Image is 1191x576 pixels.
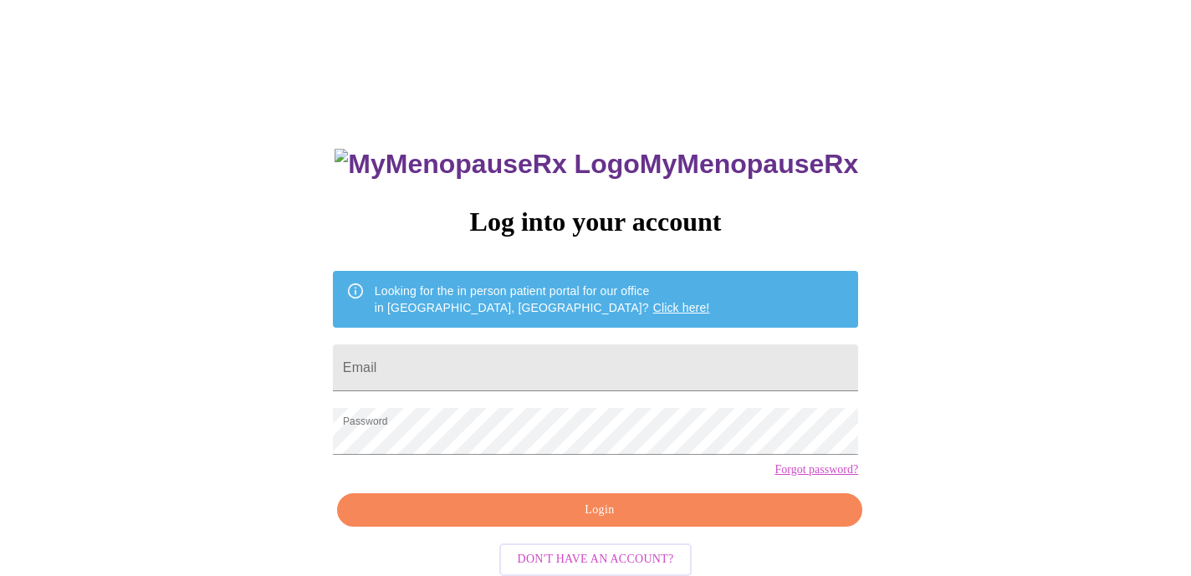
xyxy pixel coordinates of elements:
a: Don't have an account? [495,551,697,565]
button: Don't have an account? [499,543,693,576]
a: Click here! [653,301,710,314]
span: Login [356,500,843,521]
h3: Log into your account [333,206,858,237]
span: Don't have an account? [518,549,674,570]
button: Login [337,493,862,528]
img: MyMenopauseRx Logo [335,149,639,180]
h3: MyMenopauseRx [335,149,858,180]
a: Forgot password? [774,463,858,477]
div: Looking for the in person patient portal for our office in [GEOGRAPHIC_DATA], [GEOGRAPHIC_DATA]? [375,276,710,323]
